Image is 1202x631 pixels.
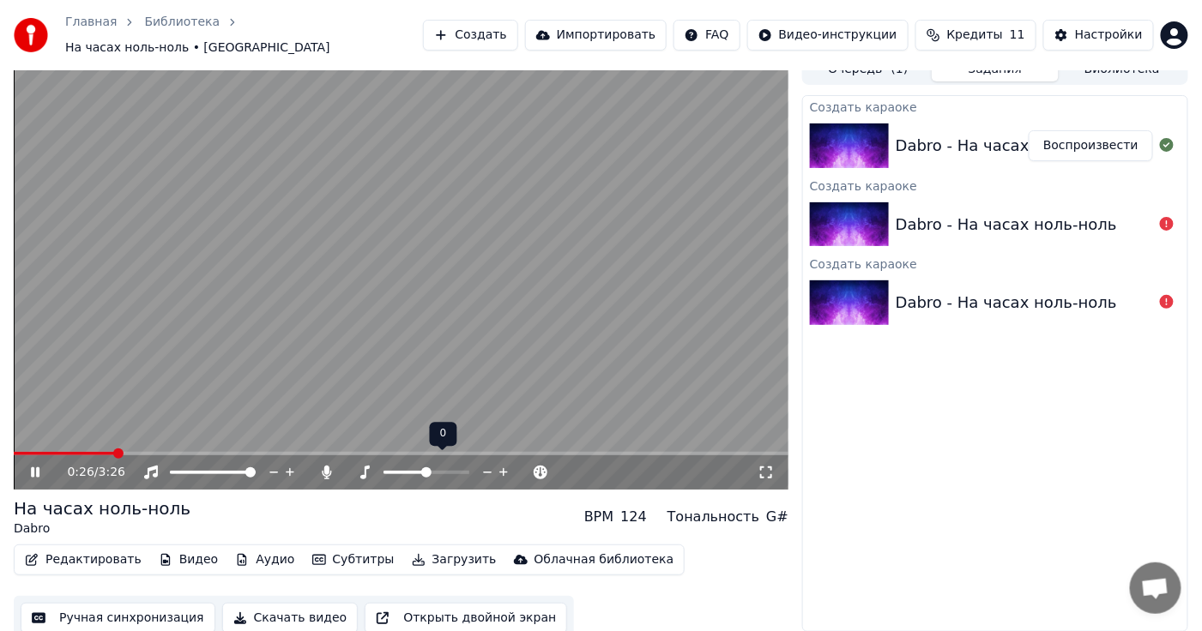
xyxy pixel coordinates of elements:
[1043,20,1154,51] button: Настройки
[423,20,517,51] button: Создать
[99,464,125,481] span: 3:26
[1130,562,1181,614] div: Открытый чат
[405,548,504,572] button: Загрузить
[1010,27,1025,44] span: 11
[896,134,1117,158] div: Dabro - На часах ноль-ноль
[430,423,457,447] div: 0
[525,20,667,51] button: Импортировать
[766,507,788,527] div: G#
[947,27,1003,44] span: Кредиты
[67,464,94,481] span: 0:26
[535,551,674,568] div: Облачная библиотека
[584,507,613,527] div: BPM
[18,548,148,572] button: Редактировать
[673,20,740,51] button: FAQ
[14,18,48,52] img: youka
[803,175,1187,195] div: Создать караоке
[65,14,117,31] a: Главная
[152,548,226,572] button: Видео
[620,507,647,527] div: 124
[1029,130,1153,161] button: Воспроизвести
[14,520,190,538] div: Dabro
[896,291,1117,315] div: Dabro - На часах ноль-ноль
[65,14,423,57] nav: breadcrumb
[667,507,759,527] div: Тональность
[803,253,1187,273] div: Создать караоке
[747,20,909,51] button: Видео-инструкции
[305,548,402,572] button: Субтитры
[67,464,108,481] div: /
[65,39,330,57] span: На часах ноль-ноль • [GEOGRAPHIC_DATA]
[1075,27,1143,44] div: Настройки
[803,96,1187,117] div: Создать караоке
[915,20,1036,51] button: Кредиты11
[144,14,220,31] a: Библиотека
[896,213,1117,237] div: Dabro - На часах ноль-ноль
[228,548,301,572] button: Аудио
[14,496,190,520] div: На часах ноль-ноль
